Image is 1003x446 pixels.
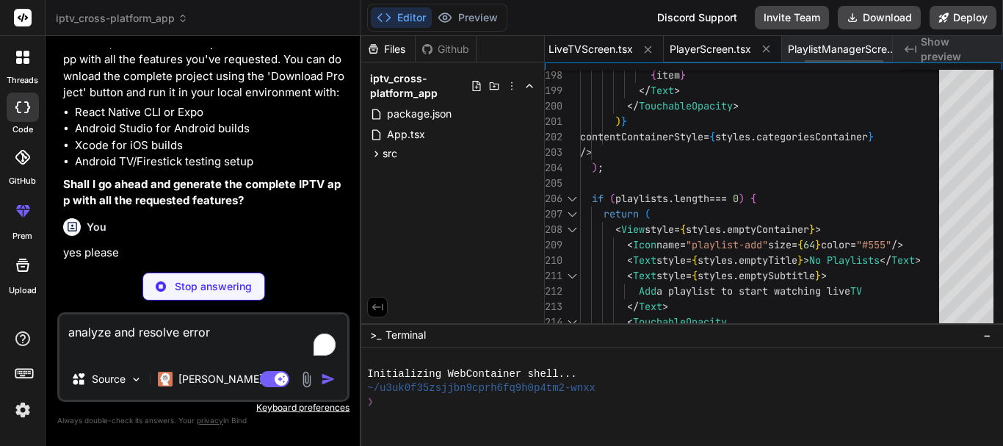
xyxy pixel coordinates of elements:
[639,84,651,97] span: </
[63,177,341,208] strong: Shall I go ahead and generate the complete IPTV app with all the requested features?
[739,253,797,267] span: emptyTitle
[703,130,709,143] span: =
[545,222,561,237] div: 208
[815,223,821,236] span: >
[545,299,561,314] div: 213
[921,35,991,64] span: Show preview
[733,253,739,267] span: .
[367,381,595,395] span: ~/u3uk0f35zsjjbn9cprh6fq9h0p4tm2-wnxx
[686,269,692,282] span: =
[298,371,315,388] img: attachment
[385,105,453,123] span: package.json
[768,238,792,251] span: size
[432,7,504,28] button: Preview
[868,130,874,143] span: }
[548,42,633,57] span: LiveTVScreen.tsx
[815,238,821,251] span: }
[850,284,862,298] span: TV
[821,269,827,282] span: >
[733,99,739,112] span: >
[662,300,668,313] span: >
[788,42,898,57] span: PlaylistManagerScreen.tsx
[545,176,561,191] div: 205
[562,206,582,222] div: Click to collapse the range.
[755,6,829,29] button: Invite Team
[633,315,727,328] span: TouchableOpacity
[75,121,347,137] li: Android Studio for Android builds
[980,323,994,347] button: −
[175,279,252,294] p: Stop answering
[75,154,347,170] li: Android TV/Firestick testing setup
[674,223,680,236] span: =
[371,7,432,28] button: Editor
[370,328,381,342] span: >_
[580,130,703,143] span: contentContainerStyle
[621,115,627,128] span: }
[709,130,715,143] span: {
[733,269,739,282] span: .
[545,191,561,206] div: 206
[621,223,645,236] span: View
[686,238,768,251] span: "playlist-add"
[627,99,639,112] span: </
[680,238,686,251] span: =
[367,367,576,381] span: Initializing WebContainer shell...
[656,68,680,82] span: item
[633,238,656,251] span: Icon
[57,414,350,428] p: Always double-check its answers. Your in Bind
[545,268,561,284] div: 211
[686,253,692,267] span: =
[580,145,592,159] span: />
[670,42,751,57] span: PlayerScreen.tsx
[674,192,709,205] span: length
[648,6,746,29] div: Discord Support
[633,253,656,267] span: Text
[197,416,223,425] span: privacy
[545,98,561,114] div: 200
[792,238,797,251] span: =
[615,223,621,236] span: <
[383,146,397,161] span: src
[12,230,32,242] label: prem
[562,191,582,206] div: Click to collapse the range.
[930,6,996,29] button: Deploy
[545,253,561,268] div: 210
[656,284,850,298] span: a playlist to start watching live
[645,223,674,236] span: style
[615,192,668,205] span: playlists
[598,161,604,174] span: ;
[604,207,639,220] span: return
[821,238,850,251] span: color
[385,328,426,342] span: Terminal
[756,130,868,143] span: categoriesContainer
[545,160,561,176] div: 204
[645,207,651,220] span: (
[321,372,336,386] img: icon
[656,269,686,282] span: style
[686,223,721,236] span: styles
[10,398,35,422] img: settings
[9,284,37,297] label: Upload
[367,395,374,409] span: ❯
[739,192,745,205] span: )
[715,130,750,143] span: styles
[545,68,561,83] div: 198
[592,161,598,174] span: )
[627,253,633,267] span: <
[639,99,733,112] span: TouchableOpacity
[545,314,561,330] div: 214
[545,129,561,145] div: 202
[545,237,561,253] div: 209
[639,284,656,298] span: Add
[797,253,803,267] span: }
[545,284,561,299] div: 212
[63,35,347,101] p: However, I'll create the complete React Native IPTV app with all the features you've requested. Y...
[9,175,36,187] label: GitHub
[809,223,815,236] span: }
[827,253,880,267] span: Playlists
[856,238,891,251] span: "#555"
[651,84,674,97] span: Text
[627,315,633,328] span: <
[815,269,821,282] span: }
[750,130,756,143] span: .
